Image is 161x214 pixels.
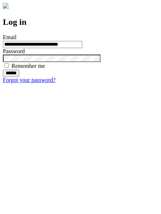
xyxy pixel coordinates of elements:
h2: Log in [3,17,158,27]
a: Forgot your password? [3,77,55,83]
label: Remember me [11,63,45,69]
label: Email [3,34,16,40]
label: Password [3,48,25,54]
img: logo-4e3dc11c47720685a147b03b5a06dd966a58ff35d612b21f08c02c0306f2b779.png [3,3,9,9]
